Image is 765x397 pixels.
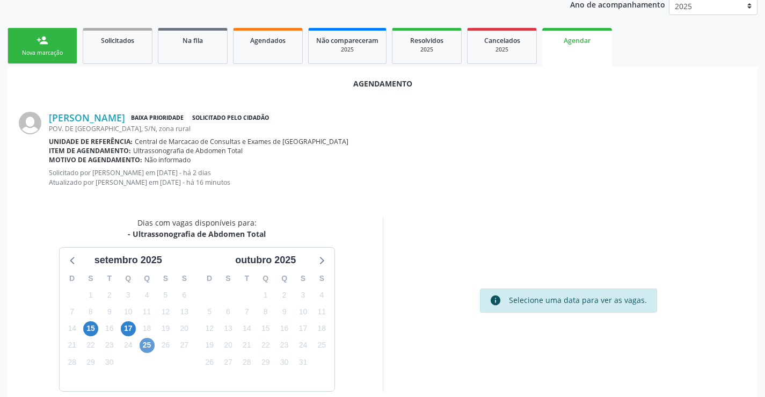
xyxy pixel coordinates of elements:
b: Unidade de referência: [49,137,133,146]
span: quinta-feira, 4 de setembro de 2025 [140,287,155,302]
span: segunda-feira, 22 de setembro de 2025 [83,338,98,353]
span: Cancelados [484,36,520,45]
span: quinta-feira, 30 de outubro de 2025 [277,355,292,370]
div: Agendamento [19,78,746,89]
span: Não informado [144,155,191,164]
i: info [490,294,501,306]
div: POV. DE [GEOGRAPHIC_DATA], S/N, zona rural [49,124,746,133]
div: S [294,270,312,287]
b: Motivo de agendamento: [49,155,142,164]
div: S [312,270,331,287]
span: sexta-feira, 3 de outubro de 2025 [295,287,310,302]
span: quarta-feira, 22 de outubro de 2025 [258,338,273,353]
span: quarta-feira, 15 de outubro de 2025 [258,321,273,336]
span: terça-feira, 30 de setembro de 2025 [102,355,117,370]
div: Selecione uma data para ver as vagas. [509,294,647,306]
span: terça-feira, 14 de outubro de 2025 [239,321,254,336]
span: sexta-feira, 10 de outubro de 2025 [295,305,310,320]
span: terça-feira, 23 de setembro de 2025 [102,338,117,353]
div: S [219,270,238,287]
span: domingo, 5 de outubro de 2025 [202,305,217,320]
span: segunda-feira, 20 de outubro de 2025 [221,338,236,353]
span: sexta-feira, 24 de outubro de 2025 [295,338,310,353]
span: sexta-feira, 26 de setembro de 2025 [158,338,173,353]
div: S [156,270,175,287]
span: quarta-feira, 1 de outubro de 2025 [258,287,273,302]
span: sábado, 6 de setembro de 2025 [177,287,192,302]
div: Q [256,270,275,287]
span: quarta-feira, 10 de setembro de 2025 [121,305,136,320]
div: D [200,270,219,287]
span: sexta-feira, 19 de setembro de 2025 [158,321,173,336]
span: Não compareceram [316,36,378,45]
span: sábado, 11 de outubro de 2025 [314,305,329,320]
div: S [175,270,194,287]
span: quarta-feira, 17 de setembro de 2025 [121,321,136,336]
span: sábado, 25 de outubro de 2025 [314,338,329,353]
span: terça-feira, 2 de setembro de 2025 [102,287,117,302]
b: Item de agendamento: [49,146,131,155]
span: segunda-feira, 15 de setembro de 2025 [83,321,98,336]
span: Agendar [564,36,591,45]
span: sexta-feira, 12 de setembro de 2025 [158,305,173,320]
span: quinta-feira, 23 de outubro de 2025 [277,338,292,353]
span: terça-feira, 28 de outubro de 2025 [239,355,254,370]
img: img [19,112,41,134]
span: segunda-feira, 6 de outubro de 2025 [221,305,236,320]
span: sexta-feira, 5 de setembro de 2025 [158,287,173,302]
span: segunda-feira, 27 de outubro de 2025 [221,355,236,370]
span: Central de Marcacao de Consultas e Exames de [GEOGRAPHIC_DATA] [135,137,348,146]
span: quarta-feira, 24 de setembro de 2025 [121,338,136,353]
div: Q [119,270,137,287]
span: domingo, 12 de outubro de 2025 [202,321,217,336]
div: D [63,270,82,287]
div: outubro 2025 [231,253,300,268]
span: quarta-feira, 29 de outubro de 2025 [258,355,273,370]
span: quinta-feira, 16 de outubro de 2025 [277,321,292,336]
span: segunda-feira, 8 de setembro de 2025 [83,305,98,320]
div: Dias com vagas disponíveis para: [128,217,266,240]
div: setembro 2025 [90,253,166,268]
span: quarta-feira, 3 de setembro de 2025 [121,287,136,302]
span: sábado, 20 de setembro de 2025 [177,321,192,336]
span: sábado, 4 de outubro de 2025 [314,287,329,302]
span: quinta-feira, 25 de setembro de 2025 [140,338,155,353]
div: Q [275,270,294,287]
div: 2025 [475,46,529,54]
span: sexta-feira, 31 de outubro de 2025 [295,355,310,370]
span: domingo, 28 de setembro de 2025 [64,355,79,370]
div: 2025 [400,46,454,54]
span: sábado, 18 de outubro de 2025 [314,321,329,336]
span: Na fila [183,36,203,45]
div: - Ultrassonografia de Abdomen Total [128,228,266,240]
span: domingo, 26 de outubro de 2025 [202,355,217,370]
span: segunda-feira, 13 de outubro de 2025 [221,321,236,336]
span: terça-feira, 21 de outubro de 2025 [239,338,254,353]
span: terça-feira, 16 de setembro de 2025 [102,321,117,336]
span: Ultrassonografia de Abdomen Total [133,146,243,155]
span: sexta-feira, 17 de outubro de 2025 [295,321,310,336]
span: quarta-feira, 8 de outubro de 2025 [258,305,273,320]
span: Resolvidos [410,36,443,45]
span: quinta-feira, 11 de setembro de 2025 [140,305,155,320]
span: terça-feira, 9 de setembro de 2025 [102,305,117,320]
span: segunda-feira, 1 de setembro de 2025 [83,287,98,302]
div: T [100,270,119,287]
span: domingo, 14 de setembro de 2025 [64,321,79,336]
span: Solicitados [101,36,134,45]
span: Solicitado pelo cidadão [190,112,271,124]
span: quinta-feira, 2 de outubro de 2025 [277,287,292,302]
span: segunda-feira, 29 de setembro de 2025 [83,355,98,370]
div: S [82,270,100,287]
span: domingo, 7 de setembro de 2025 [64,305,79,320]
span: sábado, 13 de setembro de 2025 [177,305,192,320]
div: Q [137,270,156,287]
span: sábado, 27 de setembro de 2025 [177,338,192,353]
span: Agendados [250,36,286,45]
span: Baixa Prioridade [129,112,186,124]
p: Solicitado por [PERSON_NAME] em [DATE] - há 2 dias Atualizado por [PERSON_NAME] em [DATE] - há 16... [49,168,746,186]
div: person_add [37,34,48,46]
a: [PERSON_NAME] [49,112,125,124]
span: quinta-feira, 9 de outubro de 2025 [277,305,292,320]
div: 2025 [316,46,378,54]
